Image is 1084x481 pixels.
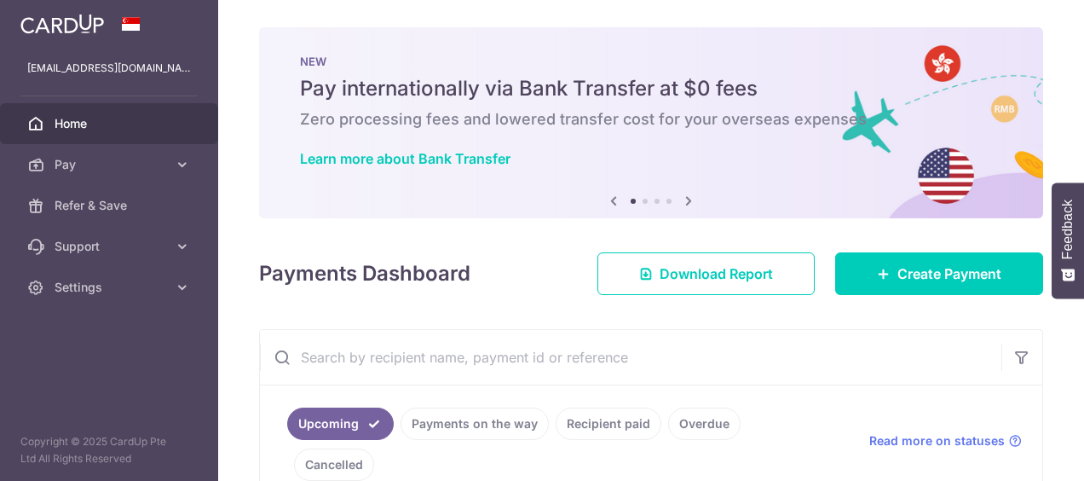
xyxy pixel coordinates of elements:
[401,408,549,440] a: Payments on the way
[869,432,1022,449] a: Read more on statuses
[20,14,104,34] img: CardUp
[55,115,167,132] span: Home
[835,252,1043,295] a: Create Payment
[660,264,773,284] span: Download Report
[556,408,661,440] a: Recipient paid
[1060,200,1075,259] span: Feedback
[55,279,167,296] span: Settings
[55,197,167,214] span: Refer & Save
[300,55,1002,68] p: NEW
[287,408,394,440] a: Upcoming
[55,238,167,255] span: Support
[897,264,1001,284] span: Create Payment
[1052,183,1084,298] button: Feedback - Show survey
[869,432,1005,449] span: Read more on statuses
[260,330,1001,385] input: Search by recipient name, payment id or reference
[259,27,1043,218] img: Bank transfer banner
[259,258,470,289] h4: Payments Dashboard
[294,449,374,481] a: Cancelled
[55,156,167,173] span: Pay
[300,75,1002,102] h5: Pay internationally via Bank Transfer at $0 fees
[668,408,741,440] a: Overdue
[27,60,191,77] p: [EMAIL_ADDRESS][DOMAIN_NAME]
[300,109,1002,130] h6: Zero processing fees and lowered transfer cost for your overseas expenses
[300,150,510,167] a: Learn more about Bank Transfer
[597,252,815,295] a: Download Report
